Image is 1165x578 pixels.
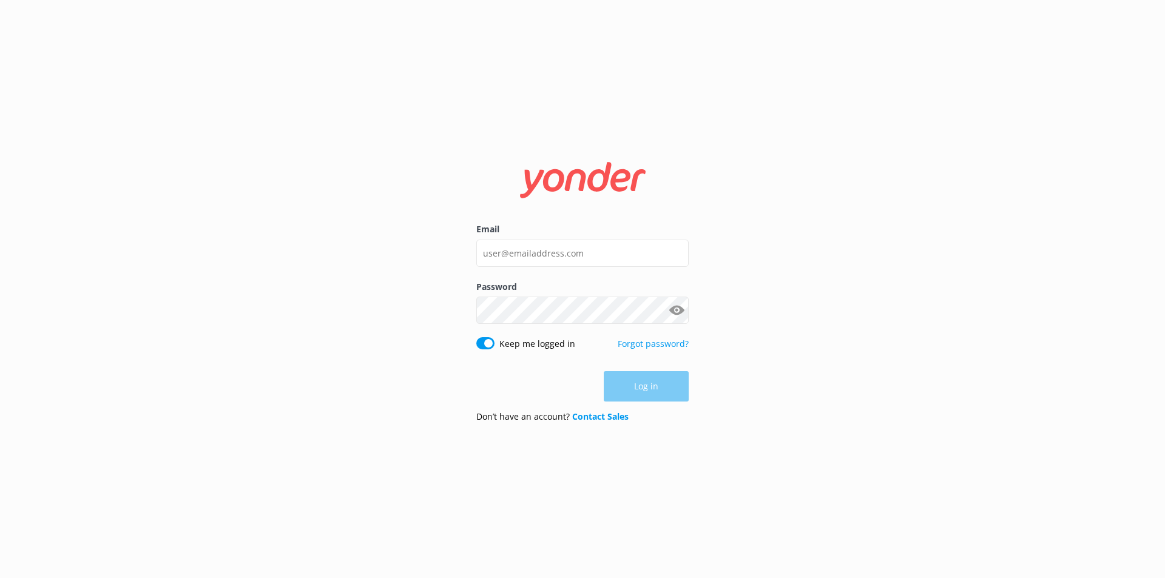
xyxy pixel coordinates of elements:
[664,298,689,323] button: Show password
[476,223,689,236] label: Email
[476,280,689,294] label: Password
[476,240,689,267] input: user@emailaddress.com
[618,338,689,349] a: Forgot password?
[476,410,629,423] p: Don’t have an account?
[572,411,629,422] a: Contact Sales
[499,337,575,351] label: Keep me logged in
